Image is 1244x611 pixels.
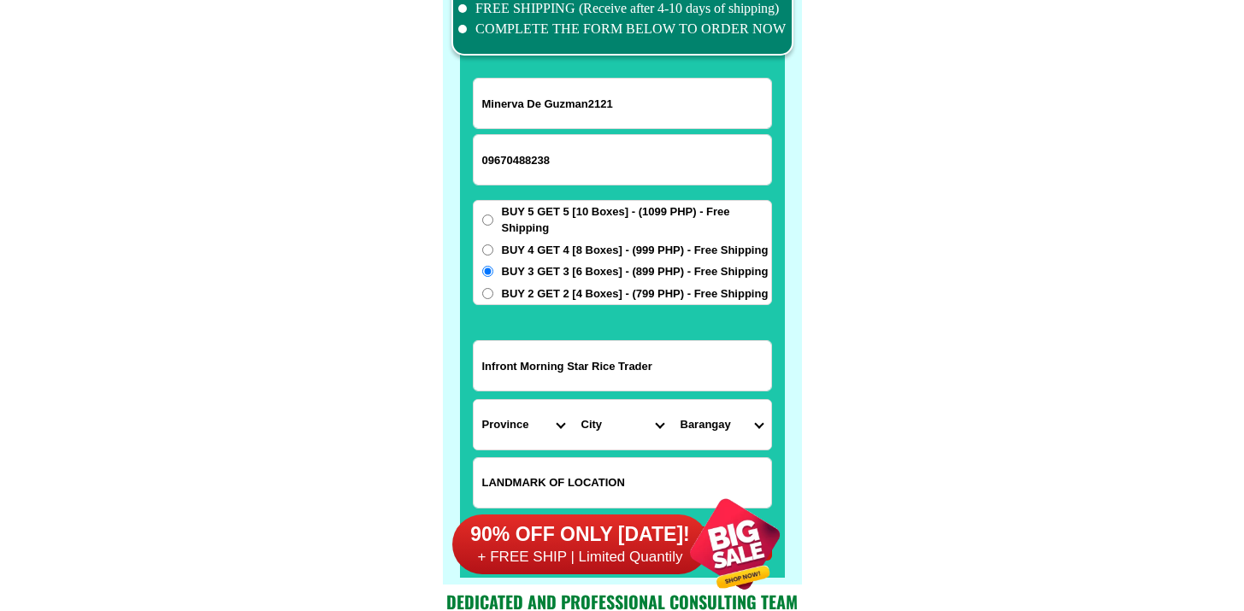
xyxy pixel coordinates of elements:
span: BUY 2 GET 2 [4 Boxes] - (799 PHP) - Free Shipping [502,285,769,303]
input: Input full_name [474,79,771,128]
li: COMPLETE THE FORM BELOW TO ORDER NOW [458,19,787,39]
select: Select district [573,400,672,449]
input: Input phone_number [474,135,771,185]
span: BUY 3 GET 3 [6 Boxes] - (899 PHP) - Free Shipping [502,263,769,280]
h6: + FREE SHIP | Limited Quantily [452,548,709,567]
input: BUY 3 GET 3 [6 Boxes] - (899 PHP) - Free Shipping [482,266,493,277]
input: BUY 4 GET 4 [8 Boxes] - (999 PHP) - Free Shipping [482,244,493,256]
span: BUY 4 GET 4 [8 Boxes] - (999 PHP) - Free Shipping [502,242,769,259]
h6: 90% OFF ONLY [DATE]! [452,522,709,548]
select: Select commune [672,400,771,449]
input: BUY 5 GET 5 [10 Boxes] - (1099 PHP) - Free Shipping [482,214,493,226]
input: Input LANDMARKOFLOCATION [474,458,771,508]
input: BUY 2 GET 2 [4 Boxes] - (799 PHP) - Free Shipping [482,288,493,299]
select: Select province [474,400,573,449]
span: BUY 5 GET 5 [10 Boxes] - (1099 PHP) - Free Shipping [502,203,771,237]
input: Input address [474,341,771,391]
